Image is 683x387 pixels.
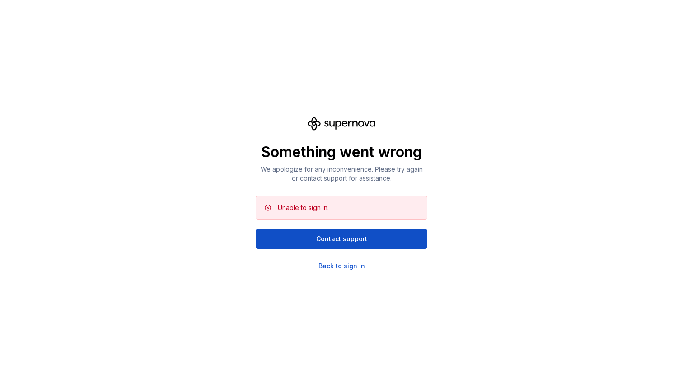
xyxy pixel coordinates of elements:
a: Back to sign in [318,261,365,270]
div: Unable to sign in. [278,203,329,212]
button: Contact support [256,229,427,249]
p: Something went wrong [256,143,427,161]
span: Contact support [316,234,367,243]
p: We apologize for any inconvenience. Please try again or contact support for assistance. [256,165,427,183]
